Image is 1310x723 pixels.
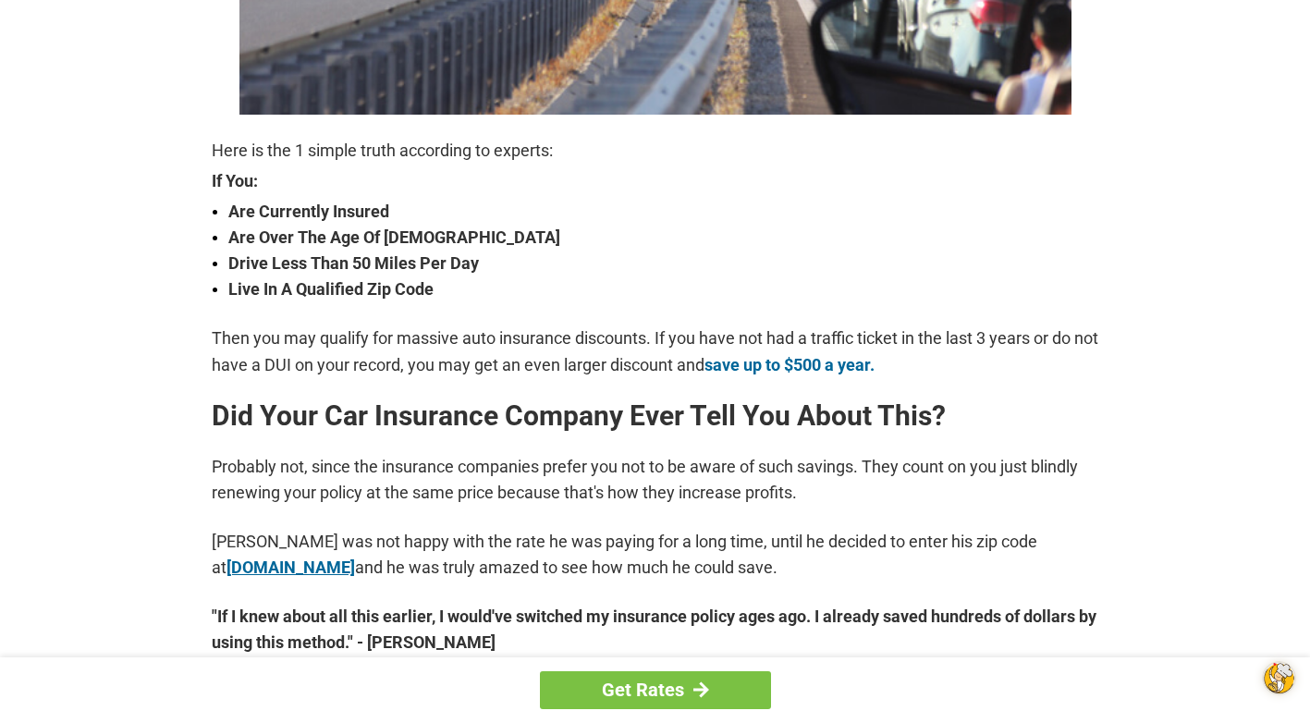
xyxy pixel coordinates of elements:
a: [DOMAIN_NAME] [226,558,355,577]
p: Then you may qualify for massive auto insurance discounts. If you have not had a traffic ticket i... [212,325,1099,377]
h2: Did Your Car Insurance Company Ever Tell You About This? [212,401,1099,431]
a: save up to $500 a year. [704,355,875,374]
strong: If You: [212,173,1099,190]
a: Get Rates [540,671,771,709]
p: Here is the 1 simple truth according to experts: [212,138,1099,164]
p: [PERSON_NAME] was not happy with the rate he was paying for a long time, until he decided to ente... [212,529,1099,581]
p: Probably not, since the insurance companies prefer you not to be aware of such savings. They coun... [212,454,1099,506]
strong: "If I knew about all this earlier, I would've switched my insurance policy ages ago. I already sa... [212,604,1099,656]
strong: Drive Less Than 50 Miles Per Day [228,251,1099,276]
strong: Are Currently Insured [228,199,1099,225]
strong: Are Over The Age Of [DEMOGRAPHIC_DATA] [228,225,1099,251]
strong: Live In A Qualified Zip Code [228,276,1099,302]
